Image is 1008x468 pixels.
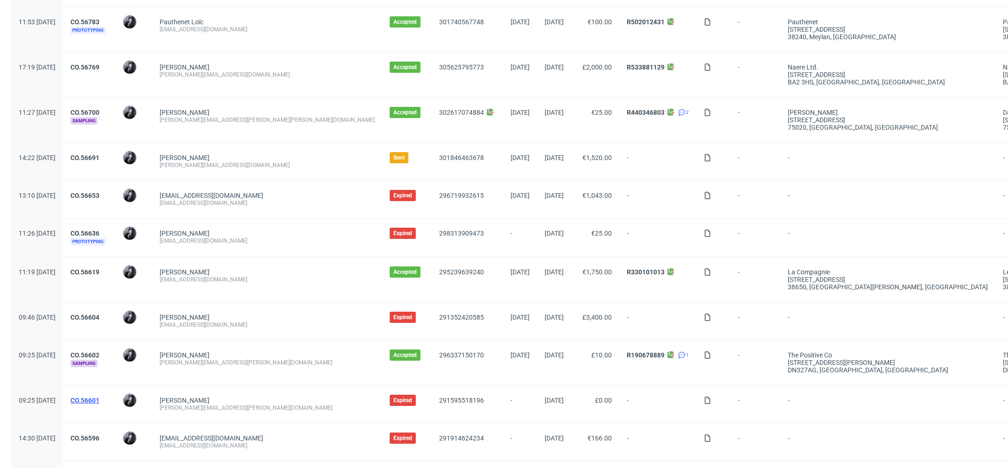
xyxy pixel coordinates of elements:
[511,397,530,412] span: -
[393,268,417,276] span: Accepted
[582,63,612,71] span: £2,000.00
[627,18,665,26] a: R502012431
[393,109,417,116] span: Accepted
[788,434,988,449] span: -
[582,154,612,161] span: €1,520.00
[545,397,564,404] span: [DATE]
[595,397,612,404] span: £0.00
[591,109,612,116] span: €25.00
[738,18,773,41] span: -
[627,434,689,449] span: -
[19,230,56,237] span: 11:26 [DATE]
[70,397,99,404] a: CO.56601
[511,154,530,161] span: [DATE]
[511,268,530,276] span: [DATE]
[70,268,99,276] a: CO.56619
[70,27,105,34] span: Prototyping
[160,321,375,328] div: [EMAIL_ADDRESS][DOMAIN_NAME]
[19,351,56,359] span: 09:25 [DATE]
[393,230,412,237] span: Expired
[393,154,405,161] span: Sent
[19,268,56,276] span: 11:19 [DATE]
[788,366,988,374] div: DN327AG, [GEOGRAPHIC_DATA] , [GEOGRAPHIC_DATA]
[788,268,988,276] div: La compagnie
[627,109,665,116] a: R440346803
[627,351,665,359] a: R190678889
[160,26,375,33] div: [EMAIL_ADDRESS][DOMAIN_NAME]
[511,18,530,26] span: [DATE]
[738,351,773,374] span: -
[545,192,564,199] span: [DATE]
[439,230,484,237] a: 298313909473
[511,230,530,245] span: -
[439,192,484,199] a: 296719932615
[738,397,773,412] span: -
[123,106,136,119] img: Philippe Dubuy
[545,434,564,442] span: [DATE]
[19,18,56,26] span: 11:53 [DATE]
[439,397,484,404] a: 291595518196
[511,434,530,449] span: -
[545,314,564,321] span: [DATE]
[19,154,56,161] span: 14:22 [DATE]
[788,276,988,283] div: [STREET_ADDRESS]
[123,349,136,362] img: Philippe Dubuy
[627,63,665,71] a: R533881129
[70,360,98,367] span: Sampling
[70,238,105,245] span: Prototyping
[788,71,988,78] div: [STREET_ADDRESS]
[70,192,99,199] a: CO.56653
[393,18,417,26] span: Accepted
[738,268,773,291] span: -
[160,116,375,124] div: [PERSON_NAME][EMAIL_ADDRESS][PERSON_NAME][PERSON_NAME][DOMAIN_NAME]
[160,404,375,412] div: [PERSON_NAME][EMAIL_ADDRESS][PERSON_NAME][DOMAIN_NAME]
[160,397,210,404] a: [PERSON_NAME]
[545,63,564,71] span: [DATE]
[70,18,99,26] a: CO.56783
[439,109,484,116] a: 302617074884
[160,63,210,71] a: [PERSON_NAME]
[160,276,375,283] div: [EMAIL_ADDRESS][DOMAIN_NAME]
[788,63,988,71] div: Naere Ltd.
[160,442,375,449] div: [EMAIL_ADDRESS][DOMAIN_NAME]
[788,116,988,124] div: [STREET_ADDRESS]
[788,33,988,41] div: 38240, Meylan , [GEOGRAPHIC_DATA]
[588,18,612,26] span: €100.00
[123,394,136,407] img: Philippe Dubuy
[591,351,612,359] span: £10.00
[160,314,210,321] a: [PERSON_NAME]
[393,192,412,199] span: Expired
[160,359,375,366] div: [PERSON_NAME][EMAIL_ADDRESS][PERSON_NAME][DOMAIN_NAME]
[439,18,484,26] a: 301740567748
[19,434,56,442] span: 14:30 [DATE]
[439,268,484,276] a: 295239639240
[582,314,612,321] span: £3,400.00
[160,230,210,237] a: [PERSON_NAME]
[70,109,99,116] a: CO.56700
[160,237,375,244] div: [EMAIL_ADDRESS][DOMAIN_NAME]
[439,351,484,359] a: 296337150170
[70,154,99,161] a: CO.56691
[676,351,689,359] a: 1
[788,18,988,26] div: Pauthenet
[627,397,689,412] span: -
[19,63,56,71] span: 17:19 [DATE]
[511,351,530,359] span: [DATE]
[686,351,689,359] span: 1
[70,314,99,321] a: CO.56604
[123,189,136,202] img: Philippe Dubuy
[160,351,210,359] a: [PERSON_NAME]
[788,26,988,33] div: [STREET_ADDRESS]
[788,359,988,366] div: [STREET_ADDRESS][PERSON_NAME]
[545,351,564,359] span: [DATE]
[738,192,773,207] span: -
[439,63,484,71] a: 305625795773
[591,230,612,237] span: €25.00
[19,314,56,321] span: 09:46 [DATE]
[582,192,612,199] span: €1,043.00
[788,314,988,328] span: -
[123,227,136,240] img: Philippe Dubuy
[439,154,484,161] a: 301846463678
[582,268,612,276] span: €1,750.00
[393,63,417,71] span: Accepted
